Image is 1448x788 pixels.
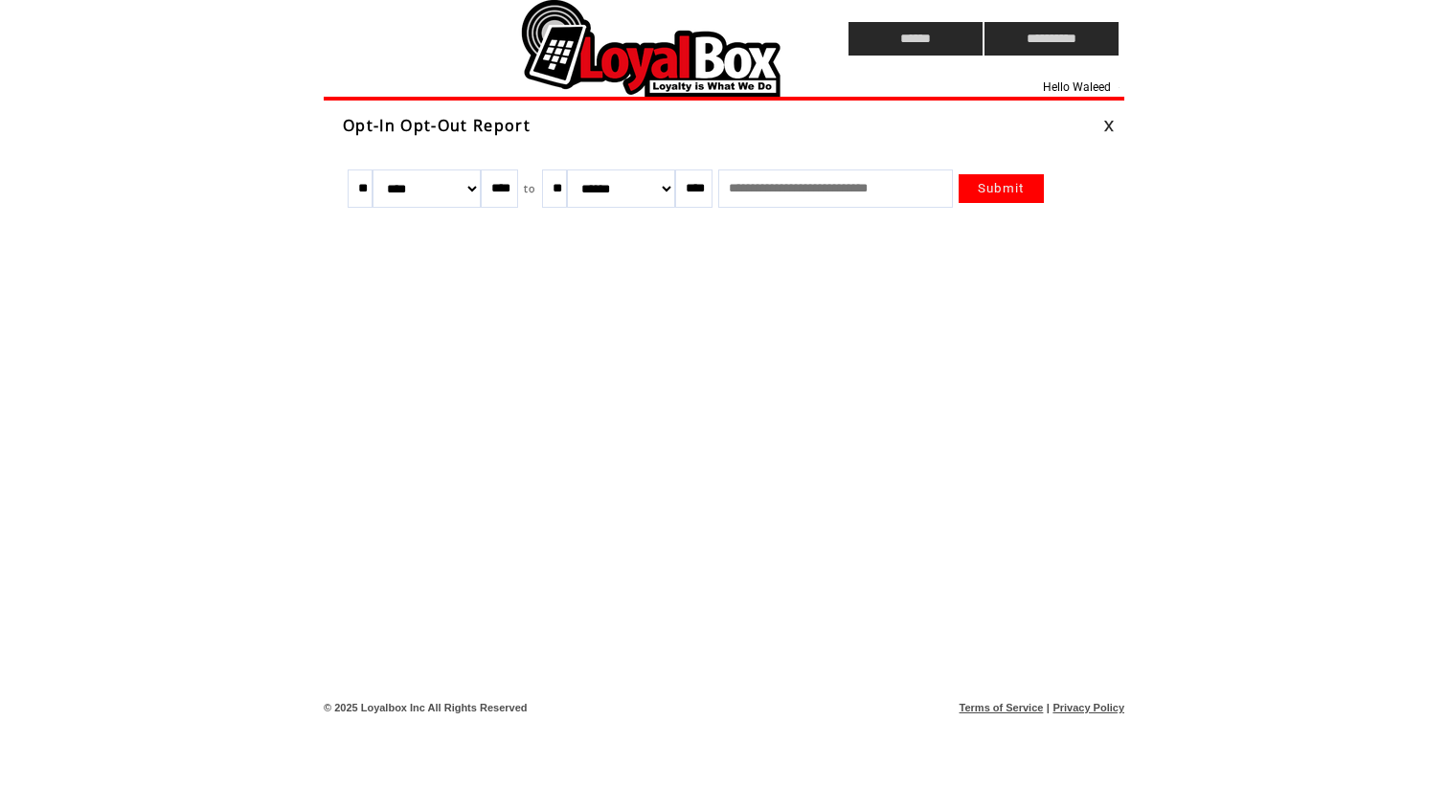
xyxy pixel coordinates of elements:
span: © 2025 Loyalbox Inc All Rights Reserved [324,702,528,713]
span: to [524,182,536,195]
span: | [1047,702,1050,713]
span: Hello Waleed [1043,80,1111,94]
span: Opt-In Opt-Out Report [343,115,531,136]
a: Terms of Service [960,702,1044,713]
a: Submit [959,174,1044,203]
a: Privacy Policy [1052,702,1124,713]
